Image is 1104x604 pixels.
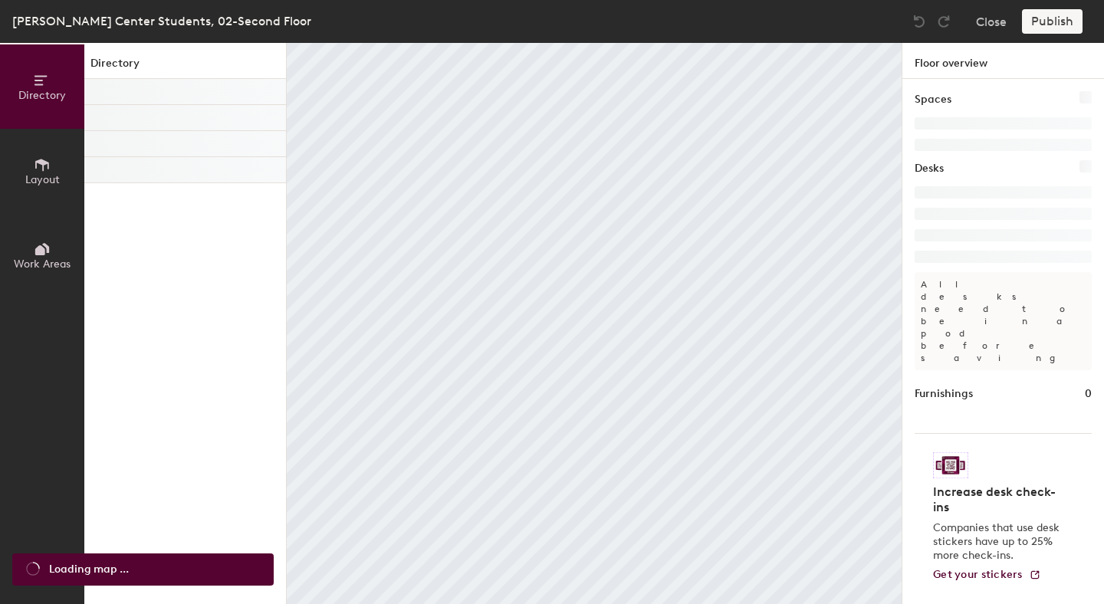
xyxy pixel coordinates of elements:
span: Get your stickers [933,568,1023,581]
a: Get your stickers [933,569,1041,582]
span: Work Areas [14,258,71,271]
p: Companies that use desk stickers have up to 25% more check-ins. [933,521,1064,563]
button: Close [976,9,1007,34]
h1: Spaces [915,91,951,108]
h4: Increase desk check-ins [933,484,1064,515]
img: Sticker logo [933,452,968,478]
img: Redo [936,14,951,29]
span: Loading map ... [49,561,129,578]
p: All desks need to be in a pod before saving [915,272,1092,370]
span: Directory [18,89,66,102]
img: Undo [912,14,927,29]
h1: Desks [915,160,944,177]
span: Layout [25,173,60,186]
h1: 0 [1085,386,1092,402]
h1: Furnishings [915,386,973,402]
h1: Directory [84,55,286,79]
div: [PERSON_NAME] Center Students, 02-Second Floor [12,11,311,31]
h1: Floor overview [902,43,1104,79]
canvas: Map [287,43,902,604]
